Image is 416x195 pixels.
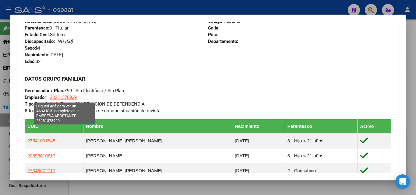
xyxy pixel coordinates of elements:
[25,45,40,51] span: M
[50,95,77,100] span: 23281378929
[25,108,82,113] strong: Situacion de Revista Titular:
[232,134,285,148] td: [DATE]
[285,163,357,178] td: 2 - Concubino
[27,168,55,173] span: 27348672717
[25,108,160,113] span: 99 - No se conoce situación de revista
[27,138,55,143] span: 27541091845
[83,134,232,148] td: [PERSON_NAME] [PERSON_NAME] -
[57,39,73,44] i: NO (00)
[25,95,48,100] strong: Empleador:
[285,119,357,134] th: Parentesco
[358,119,391,134] th: Activo
[83,119,232,134] th: Nombre
[25,39,55,44] strong: Discapacitado:
[25,32,50,37] strong: Estado Civil:
[232,148,285,163] td: [DATE]
[208,25,220,31] strong: Calle:
[25,52,63,57] span: [DATE]
[83,148,232,163] td: [PERSON_NAME] -
[25,101,145,107] span: 00 - RELACION DE DEPENDENCIA
[232,119,285,134] th: Nacimiento
[83,163,232,178] td: [PERSON_NAME] [PERSON_NAME] -
[208,32,218,37] strong: Piso:
[25,25,49,31] strong: Parentesco:
[25,45,36,51] strong: Sexo:
[25,52,49,57] strong: Nacimiento:
[285,148,357,163] td: 3 - Hijo < 21 años
[27,153,55,158] span: 20595010617
[25,59,41,64] span: 32
[25,32,65,37] span: Soltero
[232,163,285,178] td: [DATE]
[25,59,36,64] strong: Edad:
[395,174,410,189] div: Open Intercom Messenger
[25,75,391,82] h3: DATOS GRUPO FAMILIAR
[25,88,64,93] strong: Gerenciador / Plan:
[25,88,124,93] span: Z99 - Sin Identificar / Sin Plan
[208,39,238,44] strong: Departamento:
[25,25,69,31] span: 0 - Titular
[285,134,357,148] td: 3 - Hijo < 21 años
[25,101,75,107] strong: Tipo Beneficiario Titular:
[25,119,83,134] th: CUIL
